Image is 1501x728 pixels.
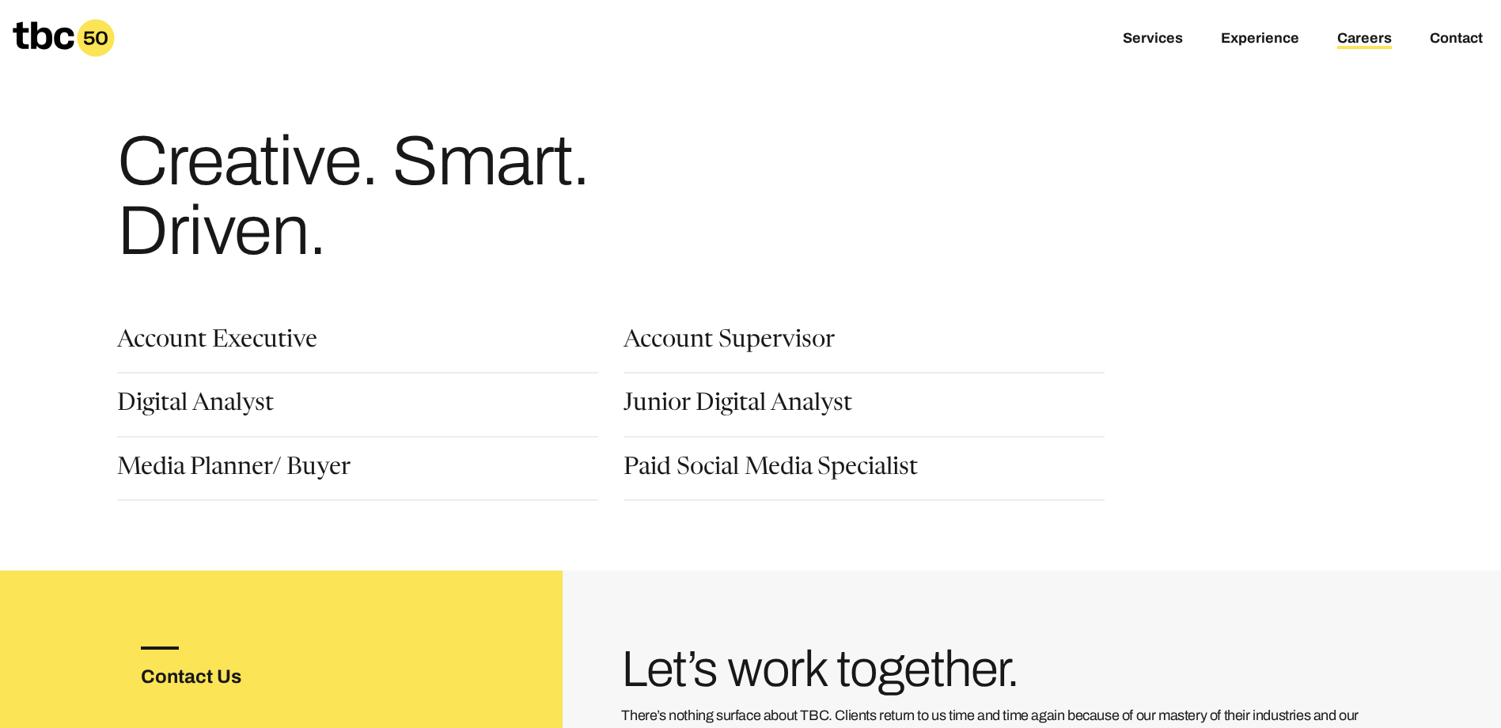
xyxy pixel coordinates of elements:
h1: Creative. Smart. Driven. [117,127,725,266]
a: Digital Analyst [117,392,274,419]
a: Homepage [13,19,115,57]
a: Experience [1221,30,1299,49]
a: Junior Digital Analyst [624,392,852,419]
a: Account Executive [117,329,317,356]
a: Careers [1337,30,1392,49]
h3: Contact Us [141,662,293,691]
a: Media Planner/ Buyer [117,457,351,483]
a: Services [1123,30,1183,49]
a: Contact [1430,30,1483,49]
a: Account Supervisor [624,329,835,356]
a: Paid Social Media Specialist [624,457,918,483]
h3: Let’s work together. [621,646,1383,692]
